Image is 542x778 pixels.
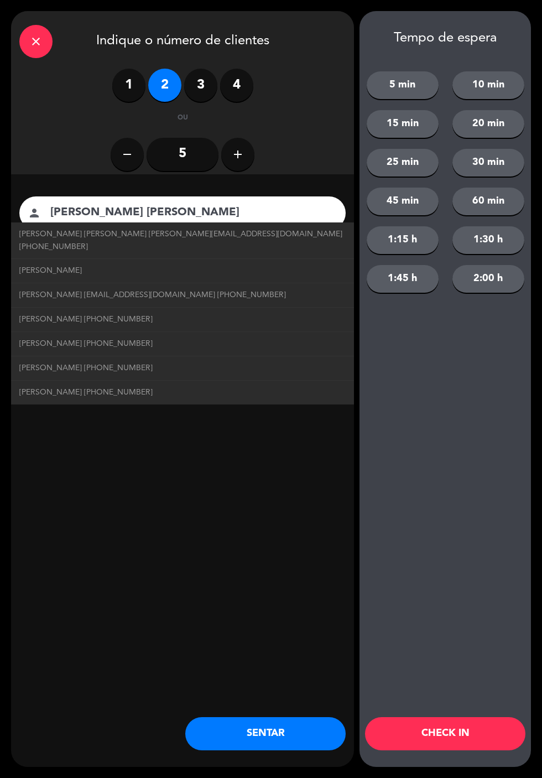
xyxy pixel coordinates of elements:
[220,69,253,102] label: 4
[111,138,144,171] button: remove
[11,11,354,69] div: Indique o número de clientes
[452,71,524,99] button: 10 min
[452,226,524,254] button: 1:30 h
[452,188,524,215] button: 60 min
[367,110,439,138] button: 15 min
[29,35,43,48] i: close
[19,362,153,375] span: [PERSON_NAME] [PHONE_NUMBER]
[148,69,181,102] label: 2
[19,338,153,350] span: [PERSON_NAME] [PHONE_NUMBER]
[231,148,244,161] i: add
[367,149,439,177] button: 25 min
[452,110,524,138] button: 20 min
[367,226,439,254] button: 1:15 h
[184,69,217,102] label: 3
[452,149,524,177] button: 30 min
[367,71,439,99] button: 5 min
[112,69,145,102] label: 1
[19,289,286,302] span: [PERSON_NAME] [EMAIL_ADDRESS][DOMAIN_NAME] [PHONE_NUMBER]
[49,203,331,222] input: nome do cliente
[367,265,439,293] button: 1:45 h
[221,138,254,171] button: add
[121,148,134,161] i: remove
[452,265,524,293] button: 2:00 h
[185,717,346,750] button: SENTAR
[359,30,531,46] div: Tempo de espera
[165,113,201,124] div: ou
[19,386,153,399] span: [PERSON_NAME] [PHONE_NUMBER]
[367,188,439,215] button: 45 min
[19,228,346,253] span: [PERSON_NAME] [PERSON_NAME] [PERSON_NAME][EMAIL_ADDRESS][DOMAIN_NAME] [PHONE_NUMBER]
[19,313,153,326] span: [PERSON_NAME] [PHONE_NUMBER]
[365,717,525,750] button: CHECK IN
[28,206,41,220] i: person
[19,264,82,277] span: [PERSON_NAME]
